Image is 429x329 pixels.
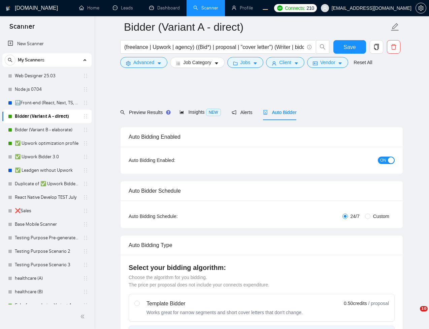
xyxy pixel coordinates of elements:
span: holder [83,114,88,119]
a: Duplicate of ✅ Upwork Bidder 3.0 [15,177,79,191]
input: Search Freelance Jobs... [124,43,304,51]
span: delete [387,44,400,50]
div: Auto Bidding Enabled: [129,157,217,164]
a: ✅ Upwork Bidder 3.0 [15,150,79,164]
a: Node.js 07.04 [15,83,79,96]
input: Scanner name... [124,19,389,35]
button: search [5,55,15,65]
button: settingAdvancedcaret-down [120,57,167,68]
span: holder [83,222,88,227]
span: 0.50 credits [344,300,367,307]
span: caret-down [294,61,299,66]
span: holder [83,208,88,214]
span: Custom [370,213,392,220]
span: user [323,6,327,10]
div: Tooltip anchor [165,109,171,115]
span: holder [83,276,88,281]
span: bars [176,61,180,66]
span: ON [380,157,386,164]
span: 24/7 [348,213,362,220]
a: New Scanner [8,37,86,51]
span: setting [126,61,131,66]
iframe: Intercom live chat [406,306,422,322]
span: setting [416,5,426,11]
span: Advanced [133,59,154,66]
span: Preview Results [120,110,169,115]
a: messageLeads [113,5,136,11]
span: edit [391,23,399,31]
span: Vendor [320,59,335,66]
span: My Scanners [18,53,44,67]
span: search [120,110,125,115]
a: Web Designer 25.03 [15,69,79,83]
button: delete [387,40,400,54]
span: holder [83,195,88,200]
a: userProfile [232,5,253,11]
a: Bidder (Variant B - elaborate) [15,123,79,137]
a: searchScanner [193,5,218,11]
span: holder [83,168,88,173]
div: Auto Bidding Enabled [129,127,395,146]
a: healthcare (B) [15,285,79,299]
span: holder [83,181,88,187]
a: ❌Sales [15,204,79,218]
button: barsJob Categorycaret-down [170,57,224,68]
div: Template Bidder [146,300,303,308]
span: Jobs [240,59,251,66]
button: search [316,40,329,54]
span: search [316,44,329,50]
span: Client [279,59,291,66]
span: Auto Bidder [263,110,296,115]
span: Save [343,43,356,51]
span: caret-down [338,61,342,66]
h4: Select your bidding algorithm: [129,263,395,272]
img: upwork-logo.png [277,5,283,11]
a: Testing Purpose Pre-generated 1 [15,231,79,245]
span: caret-down [214,61,219,66]
a: healthcare (A) [15,272,79,285]
span: copy [370,44,383,50]
span: folder [233,61,238,66]
span: user [272,61,276,66]
div: Auto Bidding Type [129,236,395,255]
span: info-circle [307,45,311,49]
span: double-left [80,313,87,320]
span: Insights [179,109,221,115]
span: idcard [313,61,318,66]
span: holder [83,141,88,146]
button: Save [333,40,366,54]
span: Connects: [285,4,305,12]
a: Bidder (Variant A - direct) [15,110,79,123]
a: Reset All [354,59,372,66]
span: area-chart [179,110,184,114]
span: holder [83,100,88,106]
span: holder [83,262,88,268]
button: setting [416,3,426,13]
span: holder [83,127,88,133]
span: 210 [306,4,314,12]
span: 10 [420,306,428,311]
span: holder [83,73,88,79]
span: Choose the algorithm for you bidding. The price per proposal does not include your connects expen... [129,275,269,287]
a: Salesforce admin - Variant A [15,299,79,312]
a: React Native Develop TEST July [15,191,79,204]
a: ✅ Upwork optimization profile [15,137,79,150]
button: idcardVendorcaret-down [307,57,348,68]
span: caret-down [157,61,162,66]
span: Job Category [183,59,211,66]
span: / proposal [368,300,389,307]
a: Testing Purpose Scenario 3 [15,258,79,272]
a: Base Mobile Scanner [15,218,79,231]
a: Testing Purpose Scenario 2 [15,245,79,258]
img: logo [6,3,10,14]
span: notification [232,110,236,115]
button: userClientcaret-down [266,57,304,68]
span: holder [83,303,88,308]
span: holder [83,289,88,295]
span: holder [83,87,88,92]
a: dashboardDashboard [149,5,180,11]
a: homeHome [79,5,99,11]
li: New Scanner [2,37,92,51]
div: Auto Bidding Schedule: [129,213,217,220]
a: 🔛Front-end (React, Next, TS, UI libr) | Outstaff [15,96,79,110]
